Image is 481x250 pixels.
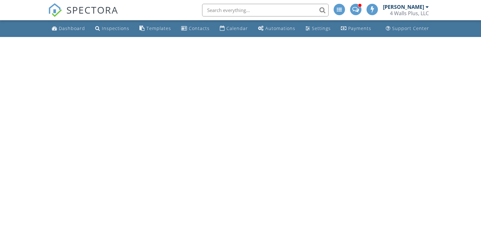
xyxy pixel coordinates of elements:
[338,23,374,34] a: Payments
[226,25,248,31] div: Calendar
[312,25,331,31] div: Settings
[390,10,429,16] div: 4 Walls Plus, LLC
[102,25,129,31] div: Inspections
[179,23,212,34] a: Contacts
[137,23,174,34] a: Templates
[348,25,371,31] div: Payments
[202,4,329,16] input: Search everything...
[93,23,132,34] a: Inspections
[383,23,432,34] a: Support Center
[217,23,250,34] a: Calendar
[383,4,424,10] div: [PERSON_NAME]
[66,3,118,16] span: SPECTORA
[189,25,210,31] div: Contacts
[303,23,333,34] a: Settings
[392,25,429,31] div: Support Center
[256,23,298,34] a: Automations (Advanced)
[49,23,88,34] a: Dashboard
[265,25,295,31] div: Automations
[48,9,118,22] a: SPECTORA
[146,25,171,31] div: Templates
[59,25,85,31] div: Dashboard
[48,3,62,17] img: The Best Home Inspection Software - Spectora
